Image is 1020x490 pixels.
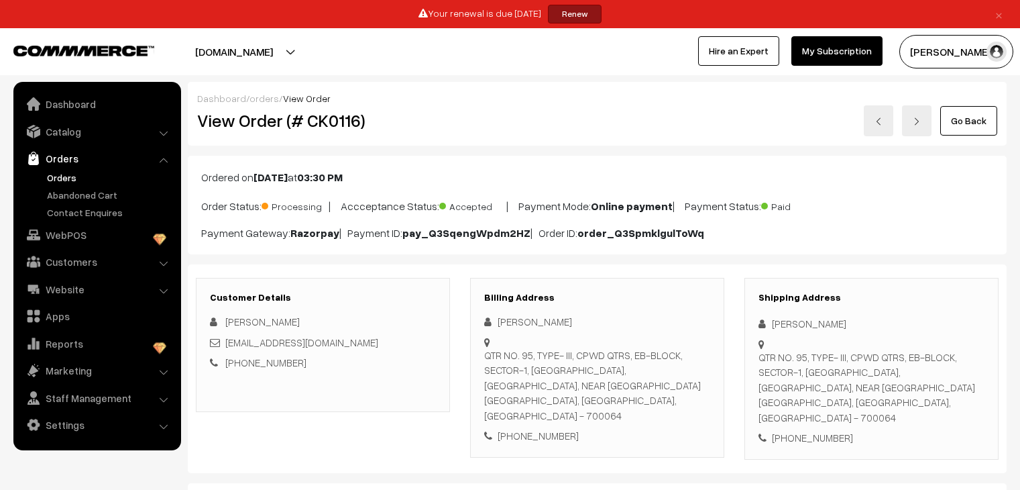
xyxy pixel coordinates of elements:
p: Order Status: | Accceptance Status: | Payment Mode: | Payment Status: [201,196,993,214]
b: Razorpay [290,226,339,240]
h3: Customer Details [210,292,436,303]
a: Hire an Expert [698,36,779,66]
a: Dashboard [197,93,246,104]
h3: Billing Address [484,292,710,303]
span: [PERSON_NAME] [225,315,300,328]
img: left-arrow.png [874,117,883,126]
span: Processing [262,196,329,213]
div: QTR NO. 95, TYPE- III, CPWD QTRS, EB-BLOCK, SECTOR-1, [GEOGRAPHIC_DATA], [GEOGRAPHIC_DATA], NEAR ... [758,350,984,426]
p: Payment Gateway: | Payment ID: | Order ID: [201,225,993,241]
div: [PHONE_NUMBER] [758,430,984,446]
a: Abandoned Cart [44,188,176,202]
img: right-arrow.png [913,117,921,126]
a: Reports [17,332,176,356]
a: Go Back [940,106,997,136]
button: [DOMAIN_NAME] [148,35,320,68]
a: [EMAIL_ADDRESS][DOMAIN_NAME] [225,336,378,348]
a: My Subscription [791,36,883,66]
a: Staff Management [17,386,176,410]
div: / / [197,91,997,105]
span: Accepted [439,196,506,213]
div: QTR NO. 95, TYPE- III, CPWD QTRS, EB-BLOCK, SECTOR-1, [GEOGRAPHIC_DATA], [GEOGRAPHIC_DATA], NEAR ... [484,348,710,424]
a: Customers [17,250,176,274]
img: COMMMERCE [13,46,154,56]
a: Orders [17,146,176,170]
a: Renew [548,5,602,23]
a: orders [249,93,279,104]
a: Catalog [17,119,176,144]
a: WebPOS [17,223,176,247]
b: Online payment [591,199,673,213]
span: Paid [761,196,828,213]
h2: View Order (# CK0116) [197,110,451,131]
h3: Shipping Address [758,292,984,303]
a: Orders [44,170,176,185]
div: Your renewal is due [DATE] [5,5,1015,23]
b: order_Q3SpmklgulToWq [577,226,704,240]
div: [PERSON_NAME] [484,314,710,330]
a: × [990,6,1008,22]
a: Contact Enquires [44,205,176,219]
span: View Order [283,93,331,104]
div: [PERSON_NAME] [758,316,984,332]
b: 03:30 PM [297,170,343,184]
a: Dashboard [17,92,176,116]
a: Apps [17,304,176,328]
a: [PHONE_NUMBER] [225,356,306,369]
p: Ordered on at [201,169,993,185]
a: Settings [17,413,176,437]
b: [DATE] [253,170,288,184]
b: pay_Q3SqengWpdm2HZ [402,226,530,240]
a: COMMMERCE [13,42,131,58]
button: [PERSON_NAME] [899,35,1013,68]
a: Website [17,277,176,301]
div: [PHONE_NUMBER] [484,428,710,444]
a: Marketing [17,358,176,383]
img: user [986,42,1007,62]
